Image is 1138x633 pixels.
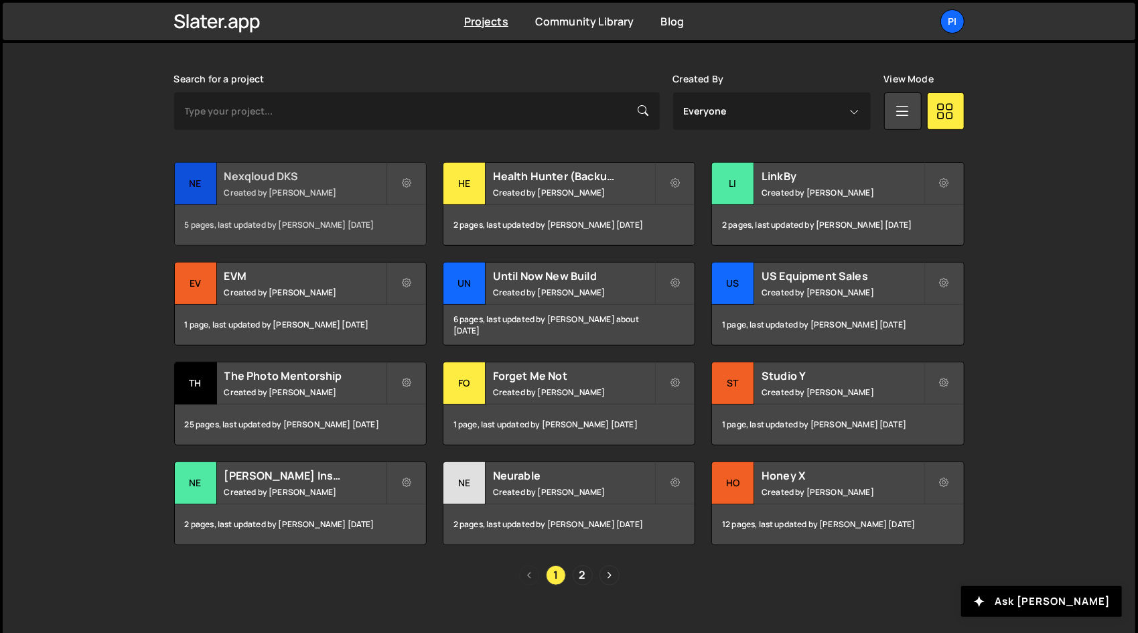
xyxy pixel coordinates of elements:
[174,462,427,545] a: Ne [PERSON_NAME] Insulation Created by [PERSON_NAME] 2 pages, last updated by [PERSON_NAME] [DATE]
[712,362,754,405] div: St
[762,287,923,298] small: Created by [PERSON_NAME]
[493,386,654,398] small: Created by [PERSON_NAME]
[224,486,386,498] small: Created by [PERSON_NAME]
[443,263,486,305] div: Un
[174,565,965,585] div: Pagination
[443,362,486,405] div: Fo
[175,405,426,445] div: 25 pages, last updated by [PERSON_NAME] [DATE]
[224,386,386,398] small: Created by [PERSON_NAME]
[443,163,486,205] div: He
[443,462,486,504] div: Ne
[940,9,965,33] a: Pi
[573,565,593,585] a: Page 2
[174,92,660,130] input: Type your project...
[762,486,923,498] small: Created by [PERSON_NAME]
[493,486,654,498] small: Created by [PERSON_NAME]
[711,262,964,346] a: US US Equipment Sales Created by [PERSON_NAME] 1 page, last updated by [PERSON_NAME] [DATE]
[599,565,620,585] a: Next page
[175,462,217,504] div: Ne
[224,468,386,483] h2: [PERSON_NAME] Insulation
[712,405,963,445] div: 1 page, last updated by [PERSON_NAME] [DATE]
[493,187,654,198] small: Created by [PERSON_NAME]
[493,169,654,184] h2: Health Hunter (Backup)
[711,462,964,545] a: Ho Honey X Created by [PERSON_NAME] 12 pages, last updated by [PERSON_NAME] [DATE]
[224,269,386,283] h2: EVM
[224,368,386,383] h2: The Photo Mentorship
[712,205,963,245] div: 2 pages, last updated by [PERSON_NAME] [DATE]
[711,362,964,445] a: St Studio Y Created by [PERSON_NAME] 1 page, last updated by [PERSON_NAME] [DATE]
[443,205,695,245] div: 2 pages, last updated by [PERSON_NAME] [DATE]
[712,305,963,345] div: 1 page, last updated by [PERSON_NAME] [DATE]
[175,305,426,345] div: 1 page, last updated by [PERSON_NAME] [DATE]
[712,263,754,305] div: US
[762,368,923,383] h2: Studio Y
[443,162,695,246] a: He Health Hunter (Backup) Created by [PERSON_NAME] 2 pages, last updated by [PERSON_NAME] [DATE]
[224,287,386,298] small: Created by [PERSON_NAME]
[443,504,695,545] div: 2 pages, last updated by [PERSON_NAME] [DATE]
[661,14,685,29] a: Blog
[174,262,427,346] a: EV EVM Created by [PERSON_NAME] 1 page, last updated by [PERSON_NAME] [DATE]
[464,14,508,29] a: Projects
[443,305,695,345] div: 6 pages, last updated by [PERSON_NAME] about [DATE]
[762,187,923,198] small: Created by [PERSON_NAME]
[443,462,695,545] a: Ne Neurable Created by [PERSON_NAME] 2 pages, last updated by [PERSON_NAME] [DATE]
[175,362,217,405] div: Th
[762,269,923,283] h2: US Equipment Sales
[224,187,386,198] small: Created by [PERSON_NAME]
[443,405,695,445] div: 1 page, last updated by [PERSON_NAME] [DATE]
[762,468,923,483] h2: Honey X
[762,169,923,184] h2: LinkBy
[884,74,934,84] label: View Mode
[712,462,754,504] div: Ho
[493,368,654,383] h2: Forget Me Not
[443,362,695,445] a: Fo Forget Me Not Created by [PERSON_NAME] 1 page, last updated by [PERSON_NAME] [DATE]
[711,162,964,246] a: Li LinkBy Created by [PERSON_NAME] 2 pages, last updated by [PERSON_NAME] [DATE]
[712,504,963,545] div: 12 pages, last updated by [PERSON_NAME] [DATE]
[175,205,426,245] div: 5 pages, last updated by [PERSON_NAME] [DATE]
[762,386,923,398] small: Created by [PERSON_NAME]
[175,163,217,205] div: Ne
[443,262,695,346] a: Un Until Now New Build Created by [PERSON_NAME] 6 pages, last updated by [PERSON_NAME] about [DATE]
[224,169,386,184] h2: Nexqloud DKS
[961,586,1122,617] button: Ask [PERSON_NAME]
[174,362,427,445] a: Th The Photo Mentorship Created by [PERSON_NAME] 25 pages, last updated by [PERSON_NAME] [DATE]
[535,14,634,29] a: Community Library
[493,468,654,483] h2: Neurable
[673,74,724,84] label: Created By
[175,263,217,305] div: EV
[493,287,654,298] small: Created by [PERSON_NAME]
[712,163,754,205] div: Li
[174,162,427,246] a: Ne Nexqloud DKS Created by [PERSON_NAME] 5 pages, last updated by [PERSON_NAME] [DATE]
[175,504,426,545] div: 2 pages, last updated by [PERSON_NAME] [DATE]
[174,74,265,84] label: Search for a project
[493,269,654,283] h2: Until Now New Build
